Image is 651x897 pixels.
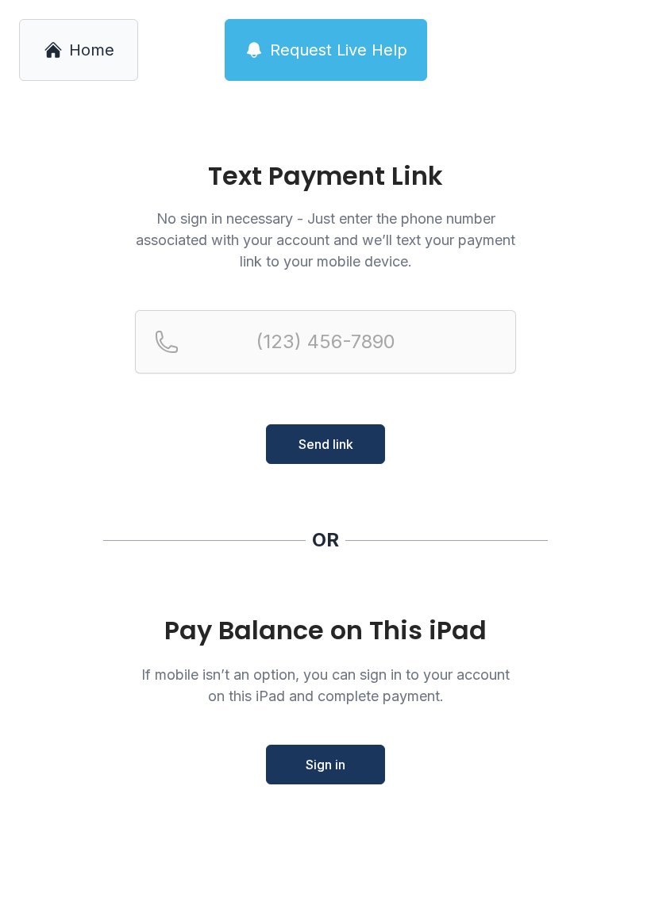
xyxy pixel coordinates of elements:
[299,435,353,454] span: Send link
[135,208,516,272] p: No sign in necessary - Just enter the phone number associated with your account and we’ll text yo...
[135,616,516,645] div: Pay Balance on This iPad
[135,163,516,189] h1: Text Payment Link
[306,755,345,774] span: Sign in
[270,39,407,61] span: Request Live Help
[135,664,516,707] p: If mobile isn’t an option, you can sign in to your account on this iPad and complete payment.
[69,39,114,61] span: Home
[135,310,516,374] input: Reservation phone number
[312,527,339,553] div: OR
